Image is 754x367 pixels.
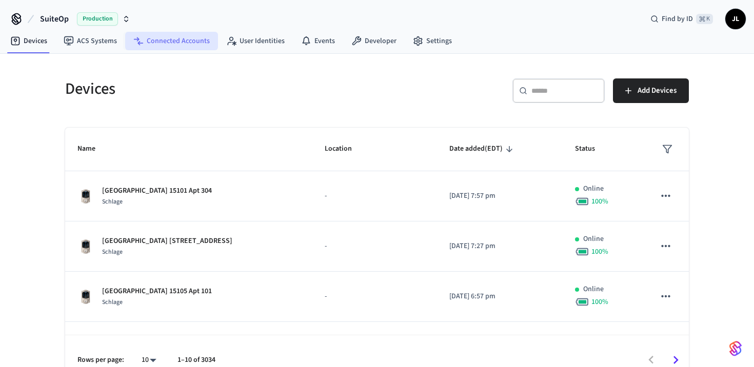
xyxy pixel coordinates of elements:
p: Online [583,334,604,345]
div: Find by ID⌘ K [642,10,721,28]
span: Name [77,141,109,157]
a: Developer [343,32,405,50]
p: [DATE] 6:57 pm [449,291,550,302]
p: Online [583,284,604,295]
button: Add Devices [613,78,689,103]
img: Schlage Sense Smart Deadbolt with Camelot Trim, Front [77,289,94,305]
a: Settings [405,32,460,50]
p: [DATE] 7:57 pm [449,191,550,201]
span: SuiteOp [40,13,69,25]
span: JL [726,10,745,28]
span: 100 % [591,196,608,207]
span: Date added(EDT) [449,141,516,157]
span: Production [77,12,118,26]
img: SeamLogoGradient.69752ec5.svg [729,340,742,357]
img: Schlage Sense Smart Deadbolt with Camelot Trim, Front [77,238,94,255]
p: - [325,241,425,252]
p: - [325,291,425,302]
span: Add Devices [638,84,677,97]
p: Rows per page: [77,355,124,365]
a: Events [293,32,343,50]
span: 100 % [591,247,608,257]
p: - [325,191,425,201]
a: Connected Accounts [125,32,218,50]
span: 100 % [591,297,608,307]
span: Schlage [102,197,123,206]
a: ACS Systems [55,32,125,50]
p: [GEOGRAPHIC_DATA] [STREET_ADDRESS] [102,236,232,247]
h5: Devices [65,78,371,99]
p: Online [583,234,604,244]
span: Status [575,141,608,157]
img: Schlage Sense Smart Deadbolt with Camelot Trim, Front [77,188,94,205]
a: User Identities [218,32,293,50]
p: [DATE] 7:27 pm [449,241,550,252]
span: Location [325,141,365,157]
p: [GEOGRAPHIC_DATA] 15101 Apt 304 [102,186,212,196]
a: Devices [2,32,55,50]
p: 1–10 of 3034 [177,355,215,365]
button: JL [725,9,746,29]
p: [GEOGRAPHIC_DATA] 15105 Apt 101 [102,286,212,297]
span: Find by ID [662,14,693,24]
p: Online [583,183,604,194]
span: Schlage [102,298,123,307]
span: Schlage [102,248,123,256]
span: ⌘ K [696,14,713,24]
